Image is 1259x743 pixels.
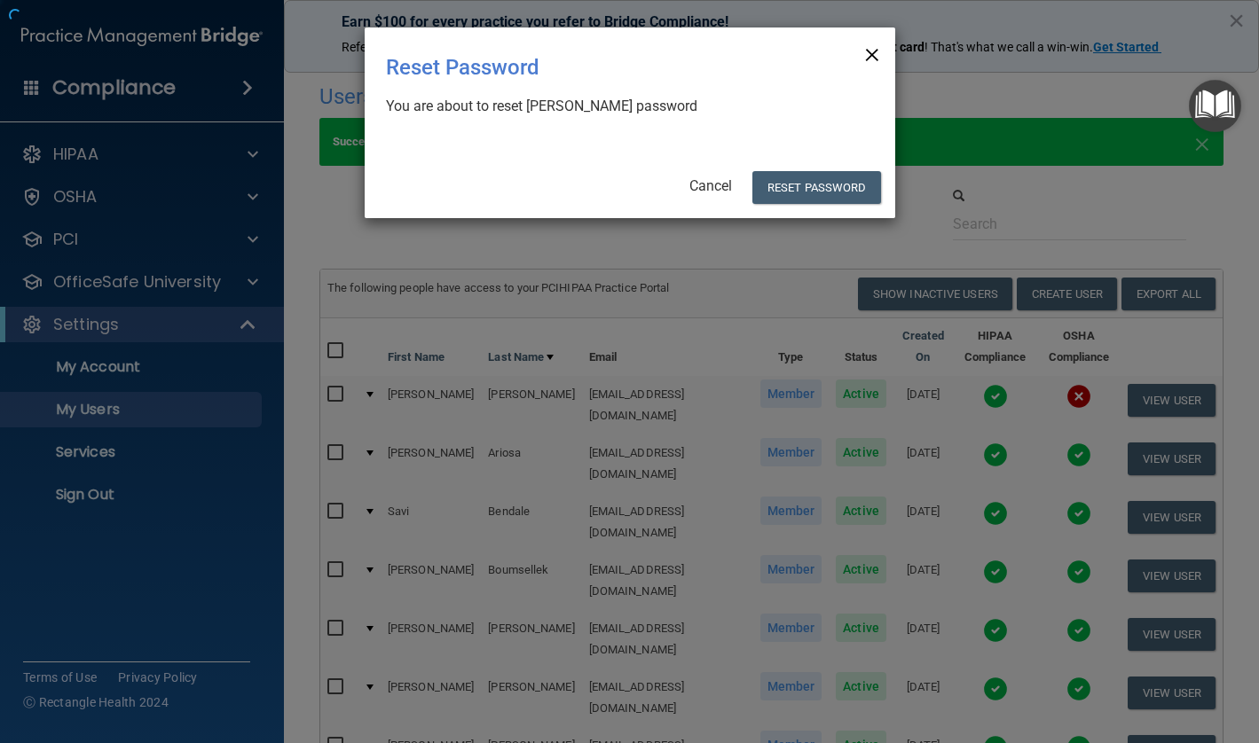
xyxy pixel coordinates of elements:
span: × [864,35,880,70]
div: Reset Password [386,42,801,93]
button: Reset Password [752,171,880,204]
button: Open Resource Center [1189,80,1241,132]
div: You are about to reset [PERSON_NAME] password [386,97,860,116]
a: Cancel [689,177,732,194]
